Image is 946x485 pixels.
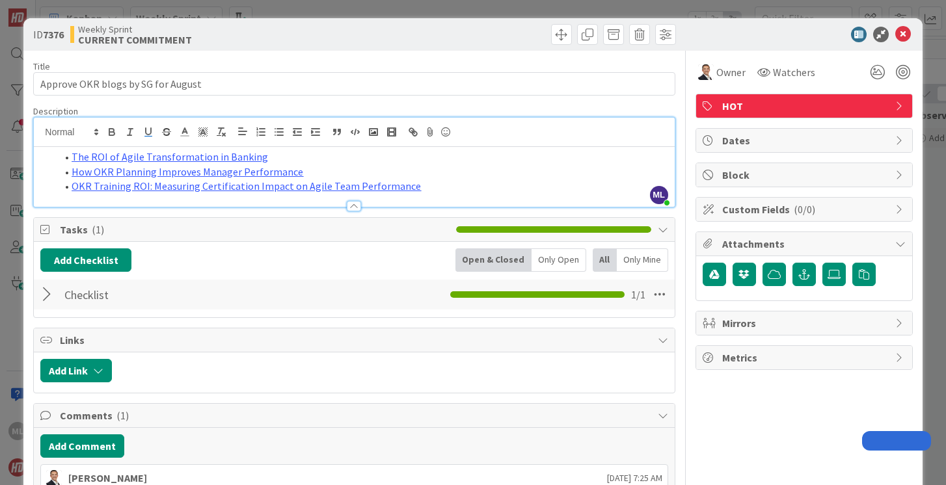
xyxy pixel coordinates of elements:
[40,434,124,458] button: Add Comment
[92,223,104,236] span: ( 1 )
[33,60,50,72] label: Title
[532,248,586,272] div: Only Open
[617,248,668,272] div: Only Mine
[72,165,303,178] a: How OKR Planning Improves Manager Performance
[722,202,889,217] span: Custom Fields
[60,332,651,348] span: Links
[722,167,889,183] span: Block
[60,222,449,237] span: Tasks
[72,150,268,163] a: The ROI of Agile Transformation in Banking
[593,248,617,272] div: All
[794,203,815,216] span: ( 0/0 )
[716,64,746,80] span: Owner
[72,179,421,192] a: OKR Training ROI: Measuring Certification Impact on Agile Team Performance
[40,248,131,272] button: Add Checklist
[698,64,714,80] img: SL
[631,287,645,302] span: 1 / 1
[43,28,64,41] b: 7376
[650,186,668,204] span: ML
[455,248,532,272] div: Open & Closed
[722,315,889,331] span: Mirrors
[773,64,815,80] span: Watchers
[607,471,662,485] span: [DATE] 7:25 AM
[60,408,651,423] span: Comments
[33,105,78,117] span: Description
[78,34,192,45] b: CURRENT COMMITMENT
[722,98,889,114] span: HOT
[40,359,112,382] button: Add Link
[722,350,889,365] span: Metrics
[33,72,675,96] input: type card name here...
[78,24,192,34] span: Weekly Sprint
[116,409,129,422] span: ( 1 )
[722,133,889,148] span: Dates
[60,283,331,306] input: Add Checklist...
[33,27,64,42] span: ID
[722,236,889,252] span: Attachments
